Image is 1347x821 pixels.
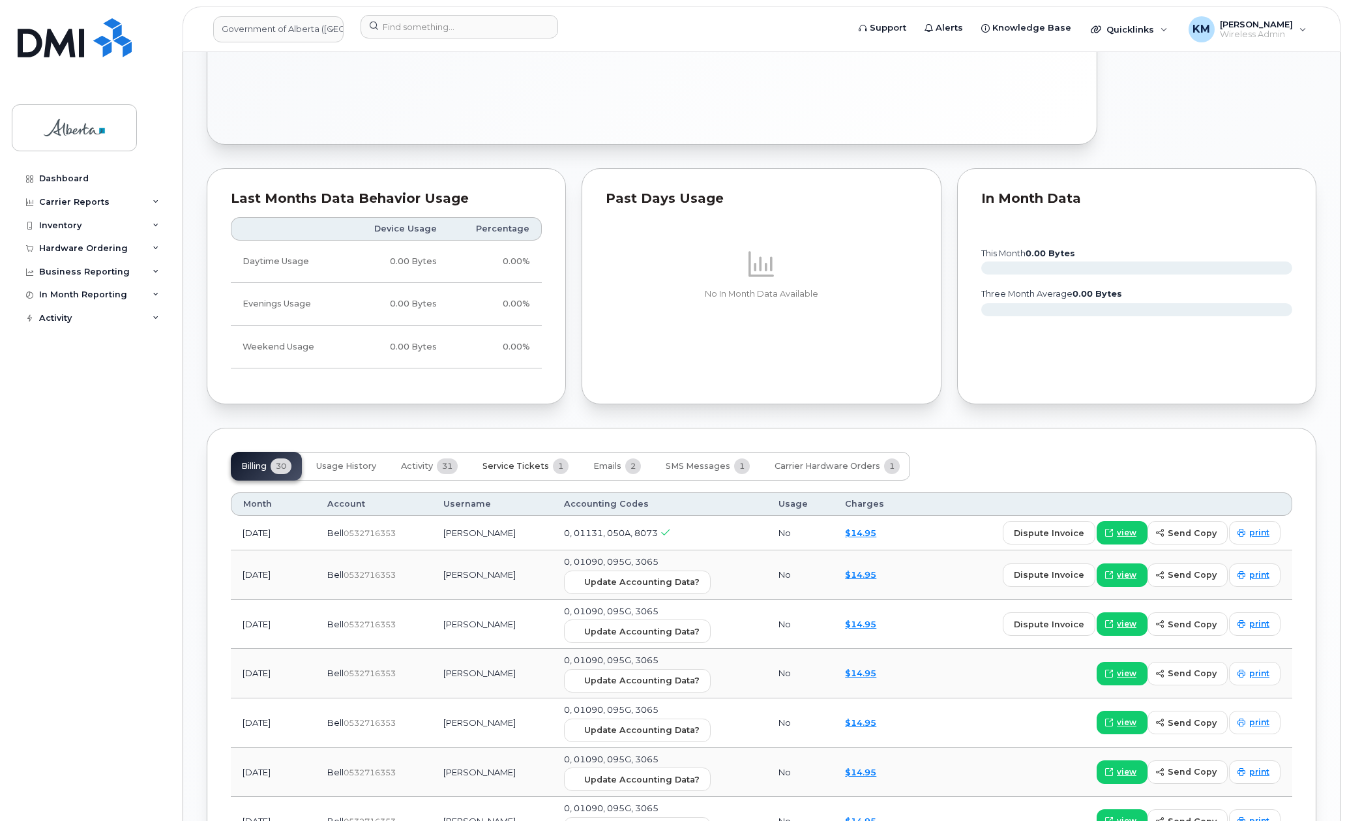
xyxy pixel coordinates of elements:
span: Update Accounting Data? [584,625,700,638]
span: 1 [553,458,569,474]
td: [DATE] [231,748,316,798]
span: [PERSON_NAME] [1220,19,1293,29]
span: 0532716353 [344,668,396,678]
div: Kay Mah [1179,16,1316,42]
span: send copy [1168,717,1217,729]
span: 0, 01090, 095G, 3065 [564,803,659,813]
span: Bell [327,668,344,678]
span: view [1117,569,1136,581]
td: Evenings Usage [231,283,346,325]
span: Service Tickets [482,461,549,471]
a: view [1097,760,1147,784]
button: Update Accounting Data? [564,669,711,693]
td: No [767,600,833,649]
span: 0532716353 [344,718,396,728]
tspan: 0.00 Bytes [1026,248,1075,258]
td: No [767,649,833,698]
td: [DATE] [231,516,316,550]
span: Bell [327,717,344,728]
td: [PERSON_NAME] [432,516,552,550]
button: dispute invoice [1003,563,1095,587]
th: Percentage [449,217,542,241]
button: send copy [1147,563,1228,587]
span: Update Accounting Data? [584,576,700,588]
span: Quicklinks [1106,24,1154,35]
td: 0.00% [449,283,542,325]
td: 0.00 Bytes [346,241,449,283]
a: print [1229,612,1280,636]
td: [DATE] [231,550,316,600]
span: 31 [437,458,458,474]
tspan: 0.00 Bytes [1073,289,1122,299]
div: In Month Data [981,192,1292,205]
td: [DATE] [231,600,316,649]
span: Support [870,22,906,35]
td: 0.00% [449,241,542,283]
span: print [1249,668,1269,679]
p: No In Month Data Available [606,288,917,300]
span: 0532716353 [344,768,396,777]
td: [DATE] [231,649,316,698]
a: print [1229,563,1280,587]
a: view [1097,521,1147,545]
a: print [1229,521,1280,545]
span: Update Accounting Data? [584,674,700,687]
th: Month [231,492,316,516]
span: 2 [625,458,641,474]
td: 0.00 Bytes [346,283,449,325]
span: Activity [401,461,433,471]
a: view [1097,563,1147,587]
span: 0, 01131, 050A, 8073 [564,528,658,538]
a: Government of Alberta (GOA) [213,16,344,42]
text: this month [981,248,1075,258]
td: No [767,698,833,748]
a: $14.95 [845,668,876,678]
tr: Friday from 6:00pm to Monday 8:00am [231,326,542,368]
a: $14.95 [845,569,876,580]
span: Bell [327,528,344,538]
span: 1 [734,458,750,474]
span: Update Accounting Data? [584,724,700,736]
a: Knowledge Base [972,15,1080,41]
button: send copy [1147,662,1228,685]
button: send copy [1147,521,1228,545]
span: send copy [1168,569,1217,581]
span: 0532716353 [344,619,396,629]
span: print [1249,618,1269,630]
span: 0, 01090, 095G, 3065 [564,704,659,715]
td: No [767,550,833,600]
button: send copy [1147,760,1228,784]
td: Daytime Usage [231,241,346,283]
span: 0, 01090, 095G, 3065 [564,754,659,764]
span: view [1117,618,1136,630]
span: print [1249,717,1269,728]
span: dispute invoice [1014,569,1084,581]
td: 0.00 Bytes [346,326,449,368]
span: dispute invoice [1014,527,1084,539]
span: view [1117,766,1136,778]
a: print [1229,711,1280,734]
button: dispute invoice [1003,521,1095,545]
th: Usage [767,492,833,516]
button: dispute invoice [1003,612,1095,636]
td: [PERSON_NAME] [432,600,552,649]
a: print [1229,760,1280,784]
span: Bell [327,619,344,629]
a: $14.95 [845,619,876,629]
span: 0532716353 [344,570,396,580]
span: KM [1192,22,1210,37]
button: Update Accounting Data? [564,571,711,594]
span: print [1249,569,1269,581]
span: SMS Messages [666,461,730,471]
button: Update Accounting Data? [564,768,711,791]
td: No [767,516,833,550]
div: Quicklinks [1082,16,1177,42]
td: [PERSON_NAME] [432,649,552,698]
input: Find something... [361,15,558,38]
span: print [1249,527,1269,539]
a: $14.95 [845,767,876,777]
a: Support [850,15,915,41]
td: Weekend Usage [231,326,346,368]
span: Bell [327,569,344,580]
span: 0, 01090, 095G, 3065 [564,606,659,616]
